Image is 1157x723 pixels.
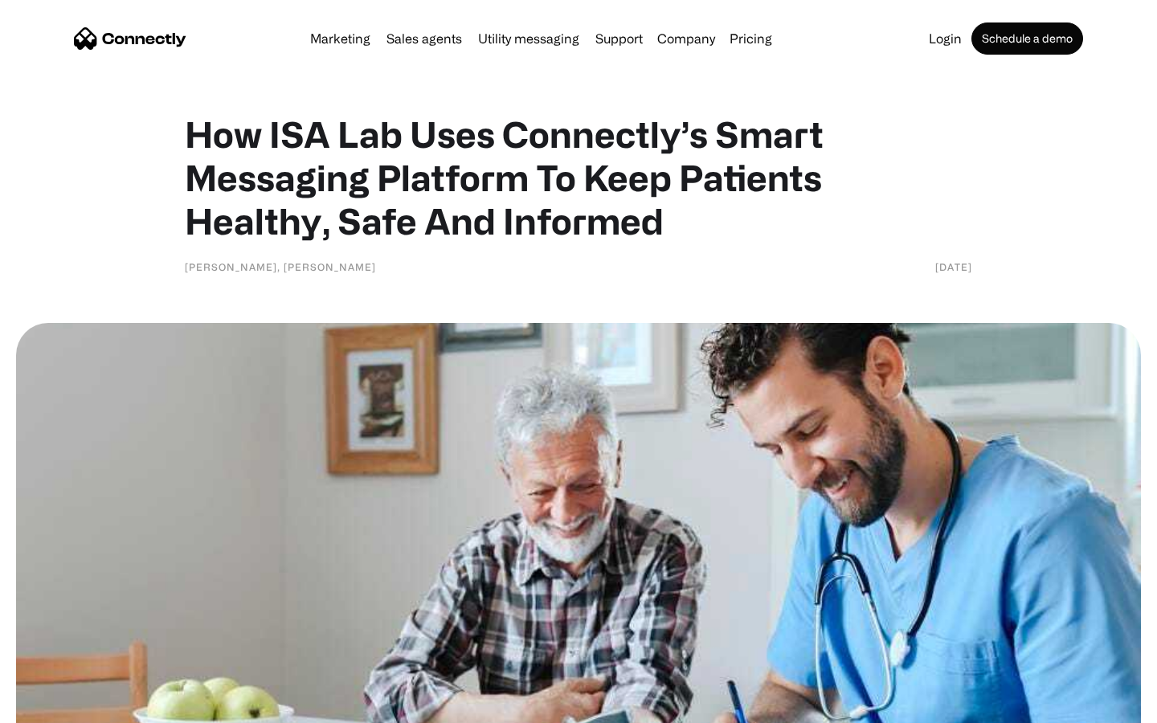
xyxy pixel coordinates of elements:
[380,32,468,45] a: Sales agents
[657,27,715,50] div: Company
[935,259,972,275] div: [DATE]
[304,32,377,45] a: Marketing
[185,259,376,275] div: [PERSON_NAME], [PERSON_NAME]
[589,32,649,45] a: Support
[723,32,779,45] a: Pricing
[472,32,586,45] a: Utility messaging
[185,112,972,243] h1: How ISA Lab Uses Connectly’s Smart Messaging Platform To Keep Patients Healthy, Safe And Informed
[971,22,1083,55] a: Schedule a demo
[16,695,96,717] aside: Language selected: English
[32,695,96,717] ul: Language list
[922,32,968,45] a: Login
